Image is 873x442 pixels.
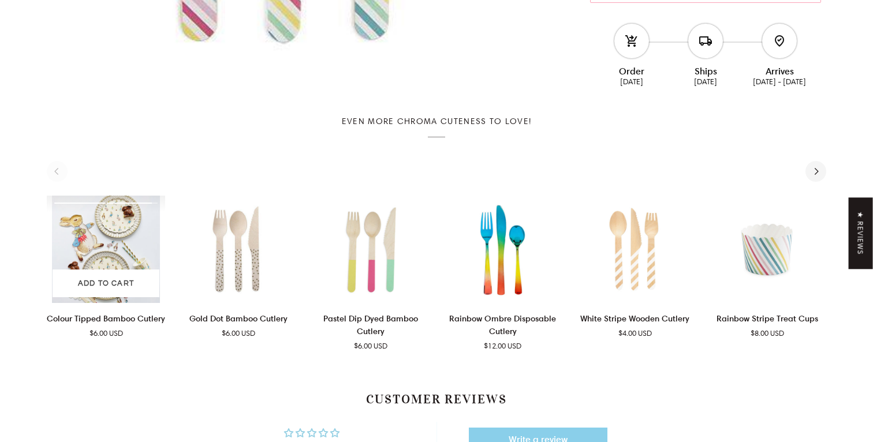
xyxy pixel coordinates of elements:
a: Colour Tipped Bamboo Cutlery [47,196,165,303]
product-grid-item-variant: Default Title [311,196,430,303]
a: Rainbow Ombre Disposable Cutlery [443,196,562,303]
p: Gold Dot Bamboo Cutlery [189,312,288,325]
span: $6.00 USD [222,328,255,339]
a: Gold Dot Bamboo Cutlery [179,308,297,339]
span: $6.00 USD [89,328,123,339]
product-grid-item: Colour Tipped Bamboo Cutlery [47,196,165,339]
product-grid-item: White Stripe Wooden Cutlery [576,196,694,339]
div: Arrives [743,61,816,77]
img: Rainbow Ombre Plastic Cutlery [443,196,562,303]
p: Rainbow Stripe Treat Cups [717,312,818,325]
p: Colour Tipped Bamboo Cutlery [47,312,165,325]
a: Rainbow Ombre Disposable Cutlery [443,308,562,351]
button: Add to cart [53,269,159,297]
h2: Customer Reviews [99,390,774,407]
span: Add to cart [78,278,134,290]
span: $6.00 USD [354,340,387,352]
a: Rainbow Stripe Treat Cups [708,308,826,339]
product-grid-item: Gold Dot Bamboo Cutlery [179,196,297,339]
a: Pastel Dip Dyed Bamboo Cutlery [311,308,430,351]
img: Pastel Bamboo Cutlery [311,196,430,303]
a: Rainbow Stripe Treat Cups [708,196,826,303]
product-grid-item-variant: Default Title [443,196,562,303]
div: Click to open Judge.me floating reviews tab [849,197,873,269]
product-grid-item: Pastel Dip Dyed Bamboo Cutlery [311,196,430,351]
product-grid-item: Rainbow Stripe Treat Cups [708,196,826,339]
a: Pastel Dip Dyed Bamboo Cutlery [311,196,430,303]
a: Gold Dot Bamboo Cutlery [179,196,297,303]
ab-date-text: [DATE] [620,77,643,86]
span: $4.00 USD [618,328,652,339]
ab-date-text: [DATE] [694,77,717,86]
img: White Stripe Wooden Cutlery [576,196,694,303]
button: Next [805,161,826,182]
product-grid-item-variant: Default Title [179,196,297,303]
p: Pastel Dip Dyed Bamboo Cutlery [311,312,430,338]
a: White Stripe Wooden Cutlery [576,308,694,339]
div: Ships [669,61,743,77]
span: $8.00 USD [751,328,784,339]
div: Order [595,61,669,77]
p: White Stripe Wooden Cutlery [580,312,689,325]
p: Rainbow Ombre Disposable Cutlery [443,312,562,338]
product-grid-item-variant: Default Title [708,196,826,303]
product-grid-item: Rainbow Ombre Disposable Cutlery [443,196,562,351]
product-grid-item-variant: Default Title [576,196,694,303]
h2: Even more Chroma cuteness to love! [47,116,826,138]
a: Colour Tipped Bamboo Cutlery [47,308,165,339]
span: $12.00 USD [484,340,521,352]
product-grid-item-variant: Default Title [47,196,165,303]
ab-date-text: [DATE] - [DATE] [753,77,806,86]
